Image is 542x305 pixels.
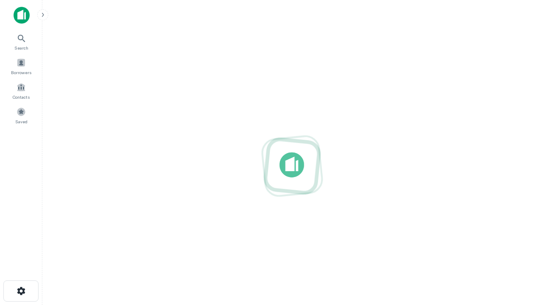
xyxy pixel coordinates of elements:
[3,55,40,78] a: Borrowers
[13,94,30,100] span: Contacts
[14,44,28,51] span: Search
[3,30,40,53] a: Search
[3,79,40,102] a: Contacts
[3,104,40,127] a: Saved
[11,69,31,76] span: Borrowers
[15,118,28,125] span: Saved
[500,237,542,278] iframe: Chat Widget
[14,7,30,24] img: capitalize-icon.png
